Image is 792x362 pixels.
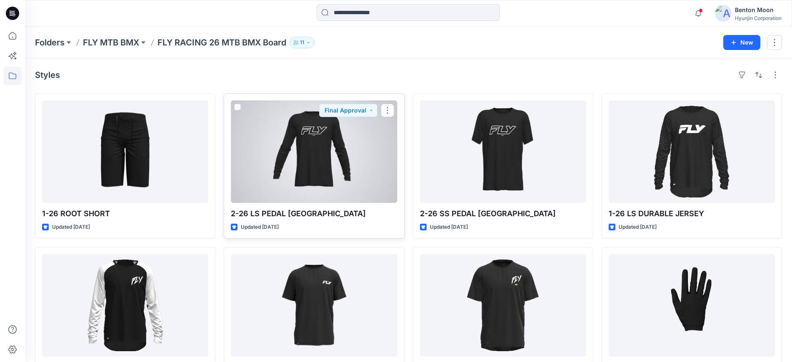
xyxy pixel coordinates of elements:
a: 1-26 ROOT SHORT [42,100,208,203]
a: 1-26 LS DURABLE JERSEY [609,100,775,203]
a: 1-26 ACTION SE JERSEY [420,254,586,357]
p: 1-26 LS DURABLE JERSEY [609,208,775,220]
div: Hyunjin Corporation [735,15,782,21]
a: 3-26 ACTION JERSEY [231,254,397,357]
a: 1-26 MESH GLOVE [609,254,775,357]
p: 11 [300,38,304,47]
p: Updated [DATE] [52,223,90,232]
a: Folders [35,37,65,48]
p: 1-26 ROOT SHORT [42,208,208,220]
a: 2-26 LS PEDAL JERSEY [231,100,397,203]
button: 11 [290,37,315,48]
img: avatar [715,5,732,22]
p: Updated [DATE] [241,223,279,232]
p: Updated [DATE] [619,223,657,232]
p: 2-26 LS PEDAL [GEOGRAPHIC_DATA] [231,208,397,220]
a: 2-26 SS PEDAL JERSEY [420,100,586,203]
p: 2-26 SS PEDAL [GEOGRAPHIC_DATA] [420,208,586,220]
button: New [723,35,760,50]
a: 1-26 LS DURABLE SE JERSEY [42,254,208,357]
a: FLY MTB BMX [83,37,139,48]
p: FLY RACING 26 MTB BMX Board [157,37,286,48]
div: Benton Moon [735,5,782,15]
p: Updated [DATE] [430,223,468,232]
h4: Styles [35,70,60,80]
